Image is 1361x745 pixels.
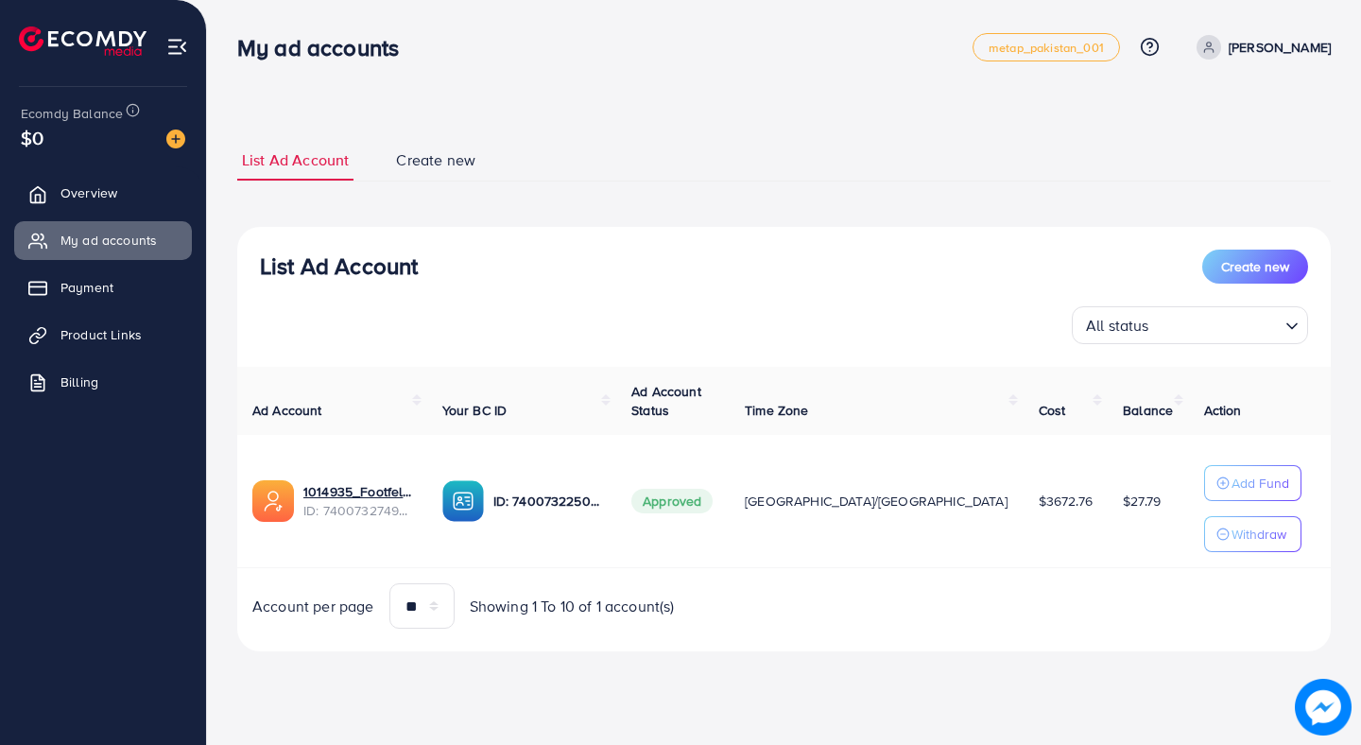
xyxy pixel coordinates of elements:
span: Ecomdy Balance [21,104,123,123]
span: Showing 1 To 10 of 1 account(s) [470,596,675,617]
span: [GEOGRAPHIC_DATA]/[GEOGRAPHIC_DATA] [745,492,1008,511]
span: Account per page [252,596,374,617]
a: Product Links [14,316,192,354]
div: Search for option [1072,306,1308,344]
span: Create new [396,149,475,171]
h3: My ad accounts [237,34,414,61]
button: Withdraw [1204,516,1301,552]
a: 1014935_Footfellow_1723117377587 [303,482,412,501]
p: ID: 7400732250150567952 [493,490,602,512]
span: Billing [60,372,98,391]
span: Your BC ID [442,401,508,420]
img: ic-ba-acc.ded83a64.svg [442,480,484,522]
span: $3672.76 [1039,492,1093,511]
span: $27.79 [1123,492,1161,511]
span: metap_pakistan_001 [989,42,1104,54]
img: menu [166,36,188,58]
span: List Ad Account [242,149,349,171]
span: Time Zone [745,401,808,420]
img: logo [19,26,146,56]
span: Action [1204,401,1242,420]
a: metap_pakistan_001 [973,33,1120,61]
span: Create new [1221,257,1289,276]
span: My ad accounts [60,231,157,250]
a: Overview [14,174,192,212]
button: Add Fund [1204,465,1301,501]
p: [PERSON_NAME] [1229,36,1331,59]
a: My ad accounts [14,221,192,259]
p: Withdraw [1232,523,1286,546]
span: ID: 7400732749935558672 [303,501,412,520]
span: All status [1082,312,1153,339]
span: Product Links [60,325,142,344]
p: Add Fund [1232,472,1289,494]
input: Search for option [1155,308,1278,339]
a: Billing [14,363,192,401]
img: image [166,130,185,148]
span: $0 [21,124,43,151]
img: image [1300,684,1347,731]
div: <span class='underline'>1014935_Footfellow_1723117377587</span></br>7400732749935558672 [303,482,412,521]
span: Ad Account Status [631,382,701,420]
span: Approved [631,489,713,513]
span: Overview [60,183,117,202]
img: ic-ads-acc.e4c84228.svg [252,480,294,522]
span: Payment [60,278,113,297]
a: Payment [14,269,192,306]
span: Ad Account [252,401,322,420]
span: Balance [1123,401,1173,420]
a: [PERSON_NAME] [1189,35,1331,60]
h3: List Ad Account [260,252,418,280]
button: Create new [1202,250,1308,284]
span: Cost [1039,401,1066,420]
